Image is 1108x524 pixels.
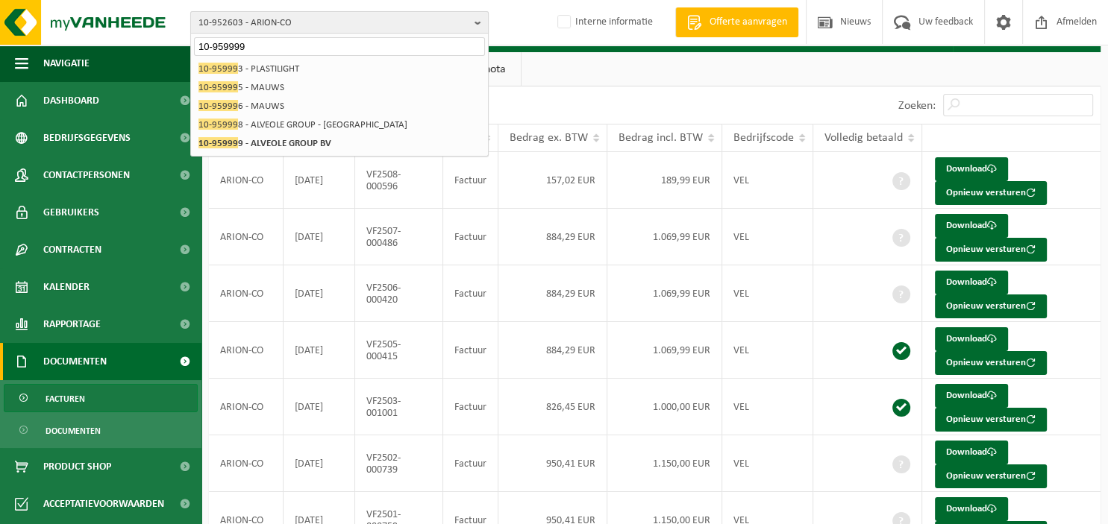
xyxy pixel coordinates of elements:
button: Opnieuw versturen [935,351,1047,375]
td: 884,29 EUR [498,265,607,322]
td: 157,02 EUR [498,152,607,209]
td: ARION-CO [209,379,284,435]
label: Zoeken: [898,100,936,112]
td: [DATE] [284,379,355,435]
span: Volledig betaald [824,132,903,144]
td: ARION-CO [209,435,284,492]
td: VEL [722,379,813,435]
td: 826,45 EUR [498,379,607,435]
td: VF2506-000420 [355,265,443,322]
a: Offerte aanvragen [675,7,798,37]
td: VEL [722,435,813,492]
td: 884,29 EUR [498,322,607,379]
input: Zoeken naar gekoppelde vestigingen [194,37,485,56]
td: VF2502-000739 [355,435,443,492]
span: Contactpersonen [43,157,130,194]
td: VEL [722,152,813,209]
span: 10-95999 [198,100,238,111]
span: Facturen [46,385,85,413]
a: Download [935,271,1008,294]
td: VF2507-000486 [355,209,443,265]
a: Download [935,327,1008,351]
span: Bedrijfscode [733,132,794,144]
a: Download [935,384,1008,408]
li: 3 - PLASTILIGHT [194,60,485,78]
td: 1.069,99 EUR [607,265,722,322]
button: 10-952603 - ARION-CO [190,11,489,34]
button: Opnieuw versturen [935,408,1047,432]
span: 10-952603 - ARION-CO [198,12,469,34]
span: Documenten [43,343,107,380]
td: VEL [722,209,813,265]
td: Factuur [443,435,498,492]
span: Kalender [43,268,90,306]
td: 950,41 EUR [498,435,607,492]
td: ARION-CO [209,265,284,322]
td: ARION-CO [209,152,284,209]
td: Factuur [443,379,498,435]
span: Bedrag incl. BTW [619,132,703,144]
span: Product Shop [43,448,111,485]
span: Gebruikers [43,194,99,231]
span: 10-95999 [198,81,238,92]
td: VF2503-001001 [355,379,443,435]
button: Opnieuw versturen [935,464,1047,488]
td: Factuur [443,209,498,265]
td: VEL [722,265,813,322]
span: Bedrag ex. BTW [510,132,588,144]
li: 5 - MAUWS [194,78,485,97]
button: Opnieuw versturen [935,238,1047,262]
span: 10-95999 [198,63,238,74]
button: Opnieuw versturen [935,181,1047,205]
span: Rapportage [43,306,101,343]
span: 10-95999 [198,137,238,148]
a: Download [935,441,1008,464]
td: Factuur [443,152,498,209]
li: 8 - ALVEOLE GROUP - [GEOGRAPHIC_DATA] [194,116,485,134]
a: Download [935,157,1008,181]
td: 189,99 EUR [607,152,722,209]
td: [DATE] [284,209,355,265]
td: [DATE] [284,152,355,209]
a: Facturen [4,384,198,412]
td: 884,29 EUR [498,209,607,265]
td: 1.150,00 EUR [607,435,722,492]
td: VF2508-000596 [355,152,443,209]
td: [DATE] [284,435,355,492]
a: Documenten [4,416,198,444]
td: 1.069,99 EUR [607,209,722,265]
span: 10-95999 [198,119,238,130]
td: 1.000,00 EUR [607,379,722,435]
label: Interne informatie [554,11,653,34]
li: 6 - MAUWS [194,97,485,116]
td: VEL [722,322,813,379]
a: Download [935,497,1008,521]
span: Navigatie [43,45,90,82]
span: Bedrijfsgegevens [43,119,131,157]
span: Contracten [43,231,101,268]
span: Dashboard [43,82,99,119]
td: ARION-CO [209,322,284,379]
strong: 9 - ALVEOLE GROUP BV [198,137,331,148]
a: Download [935,214,1008,238]
span: Documenten [46,417,101,445]
td: [DATE] [284,322,355,379]
td: VF2505-000415 [355,322,443,379]
td: 1.069,99 EUR [607,322,722,379]
span: Offerte aanvragen [706,15,791,30]
button: Opnieuw versturen [935,294,1047,318]
span: Acceptatievoorwaarden [43,485,164,523]
td: Factuur [443,322,498,379]
td: [DATE] [284,265,355,322]
td: Factuur [443,265,498,322]
td: ARION-CO [209,209,284,265]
